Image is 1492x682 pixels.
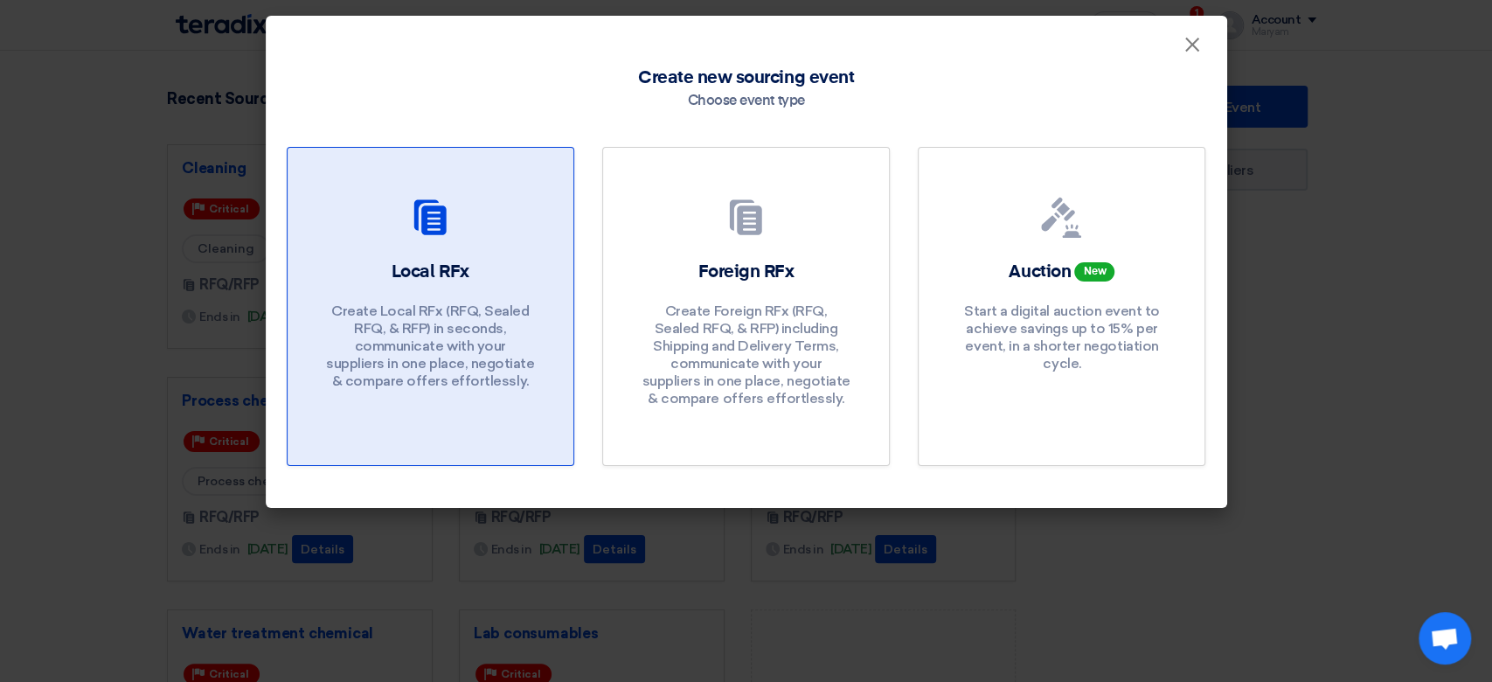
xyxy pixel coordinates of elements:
[638,65,854,91] span: Create new sourcing event
[918,147,1205,466] a: Auction New Start a digital auction event to achieve savings up to 15% per event, in a shorter ne...
[641,303,850,407] p: Create Foreign RFx (RFQ, Sealed RFQ, & RFP) including Shipping and Delivery Terms, communicate wi...
[957,303,1167,372] p: Start a digital auction event to achieve savings up to 15% per event, in a shorter negotiation cy...
[1183,31,1201,66] span: ×
[602,147,890,466] a: Foreign RFx Create Foreign RFx (RFQ, Sealed RFQ, & RFP) including Shipping and Delivery Terms, co...
[392,260,469,284] h2: Local RFx
[1419,612,1471,665] div: Open chat
[287,147,574,466] a: Local RFx Create Local RFx (RFQ, Sealed RFQ, & RFP) in seconds, communicate with your suppliers i...
[1074,262,1114,282] span: New
[1169,28,1215,63] button: Close
[698,260,795,284] h2: Foreign RFx
[688,91,805,112] div: Choose event type
[325,303,535,390] p: Create Local RFx (RFQ, Sealed RFQ, & RFP) in seconds, communicate with your suppliers in one plac...
[1009,263,1071,281] span: Auction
